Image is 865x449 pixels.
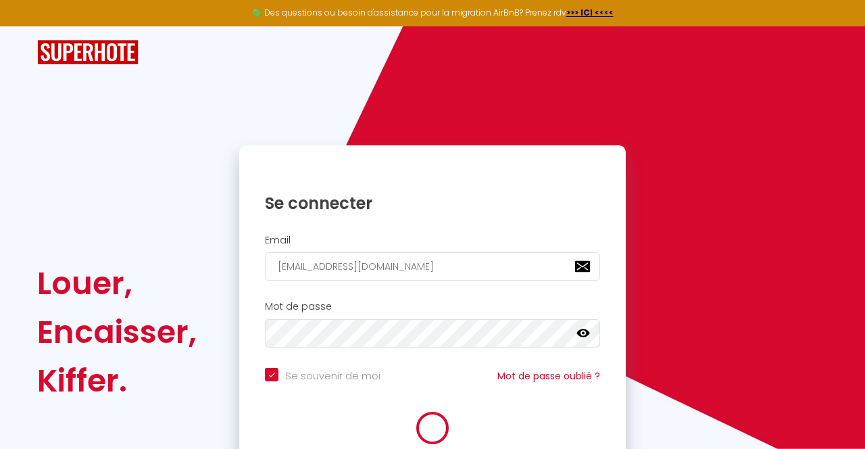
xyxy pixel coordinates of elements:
[37,356,197,405] div: Kiffer.
[265,301,600,312] h2: Mot de passe
[265,193,600,214] h1: Se connecter
[37,259,197,308] div: Louer,
[265,252,600,281] input: Ton Email
[37,40,139,65] img: SuperHote logo
[497,369,600,383] a: Mot de passe oublié ?
[566,7,614,18] a: >>> ICI <<<<
[37,308,197,356] div: Encaisser,
[265,235,600,246] h2: Email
